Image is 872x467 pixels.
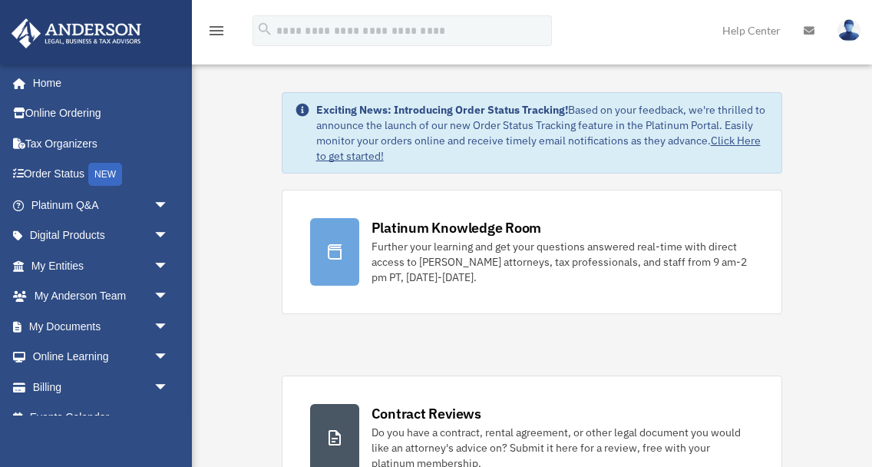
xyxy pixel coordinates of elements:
a: Online Ordering [11,98,192,129]
a: My Documentsarrow_drop_down [11,311,192,342]
img: Anderson Advisors Platinum Portal [7,18,146,48]
span: arrow_drop_down [154,250,184,282]
a: My Anderson Teamarrow_drop_down [11,281,192,312]
a: Platinum Q&Aarrow_drop_down [11,190,192,220]
a: Platinum Knowledge Room Further your learning and get your questions answered real-time with dire... [282,190,783,314]
img: User Pic [837,19,860,41]
a: Digital Productsarrow_drop_down [11,220,192,251]
span: arrow_drop_down [154,311,184,343]
span: arrow_drop_down [154,220,184,252]
div: NEW [88,163,122,186]
div: Further your learning and get your questions answered real-time with direct access to [PERSON_NAM... [372,239,755,285]
a: Events Calendar [11,402,192,433]
div: Based on your feedback, we're thrilled to announce the launch of our new Order Status Tracking fe... [316,102,770,164]
a: My Entitiesarrow_drop_down [11,250,192,281]
span: arrow_drop_down [154,281,184,313]
div: Platinum Knowledge Room [372,218,542,237]
a: Home [11,68,184,98]
a: menu [207,27,226,40]
span: arrow_drop_down [154,342,184,373]
i: search [256,21,273,38]
a: Order StatusNEW [11,159,192,190]
i: menu [207,22,226,40]
span: arrow_drop_down [154,190,184,221]
a: Tax Organizers [11,128,192,159]
span: arrow_drop_down [154,372,184,403]
div: Contract Reviews [372,404,481,423]
a: Billingarrow_drop_down [11,372,192,402]
a: Online Learningarrow_drop_down [11,342,192,373]
strong: Exciting News: Introducing Order Status Tracking! [316,103,568,117]
a: Click Here to get started! [316,134,761,163]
